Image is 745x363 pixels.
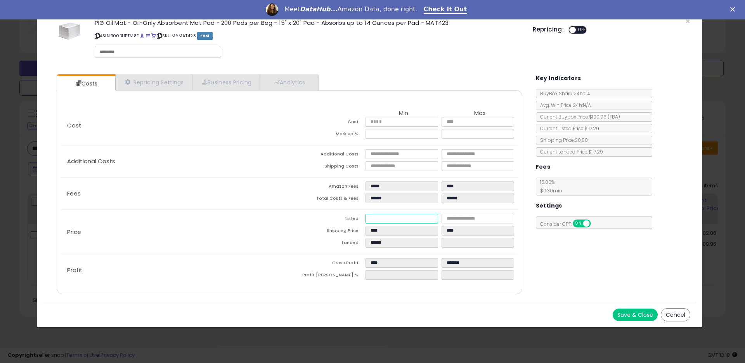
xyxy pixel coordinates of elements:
span: ( FBA ) [608,113,620,120]
span: $109.96 [589,113,620,120]
p: Additional Costs [61,158,289,164]
td: Profit [PERSON_NAME] % [289,270,366,282]
a: Analytics [260,74,317,90]
span: × [685,16,690,27]
a: Check It Out [424,5,467,14]
span: Consider CPT: [536,221,601,227]
a: Business Pricing [192,74,260,90]
h3: PIG Oil Mat - Oil-Only Absorbent Mat Pad - 200 Pads per Bag - 15" x 20" Pad - Absorbs up to 14 Ou... [95,20,521,26]
span: Current Listed Price: $117.29 [536,125,599,132]
img: Profile image for Georgie [266,3,278,16]
p: Cost [61,122,289,129]
button: Cancel [661,308,690,321]
span: Current Landed Price: $117.29 [536,148,603,155]
td: Cost [289,117,366,129]
td: Listed [289,214,366,226]
a: BuyBox page [140,33,144,39]
span: Avg. Win Price 24h: N/A [536,102,591,108]
td: Shipping Costs [289,161,366,173]
h5: Fees [536,162,551,172]
th: Max [442,110,518,117]
h5: Settings [536,201,562,211]
button: Save & Close [613,309,658,321]
img: 41g8paTvwLL._SL60_.jpg [57,20,81,43]
span: ON [573,220,583,227]
span: 15.00 % [536,179,562,194]
td: Additional Costs [289,149,366,161]
p: ASIN: B00BUBTM8E | SKU: MYMAT423 [95,30,521,42]
span: OFF [576,27,588,33]
p: Price [61,229,289,235]
a: Repricing Settings [115,74,192,90]
div: Close [730,7,738,12]
td: Total Costs & Fees [289,194,366,206]
td: Mark up % [289,129,366,141]
h5: Repricing: [533,26,564,33]
h5: Key Indicators [536,73,581,83]
a: Costs [57,76,114,91]
a: Your listing only [151,33,156,39]
p: Fees [61,190,289,197]
span: Current Buybox Price: [536,113,620,120]
td: Landed [289,238,366,250]
td: Amazon Fees [289,181,366,194]
th: Min [366,110,442,117]
div: Meet Amazon Data, done right. [284,5,418,13]
a: All offer listings [146,33,150,39]
span: $0.30 min [536,187,562,194]
td: Shipping Price [289,226,366,238]
span: FBM [197,32,213,40]
span: OFF [589,220,602,227]
td: Gross Profit [289,258,366,270]
p: Profit [61,267,289,273]
i: DataHub... [300,5,338,13]
span: BuyBox Share 24h: 0% [536,90,590,97]
span: Shipping Price: $0.00 [536,137,588,143]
